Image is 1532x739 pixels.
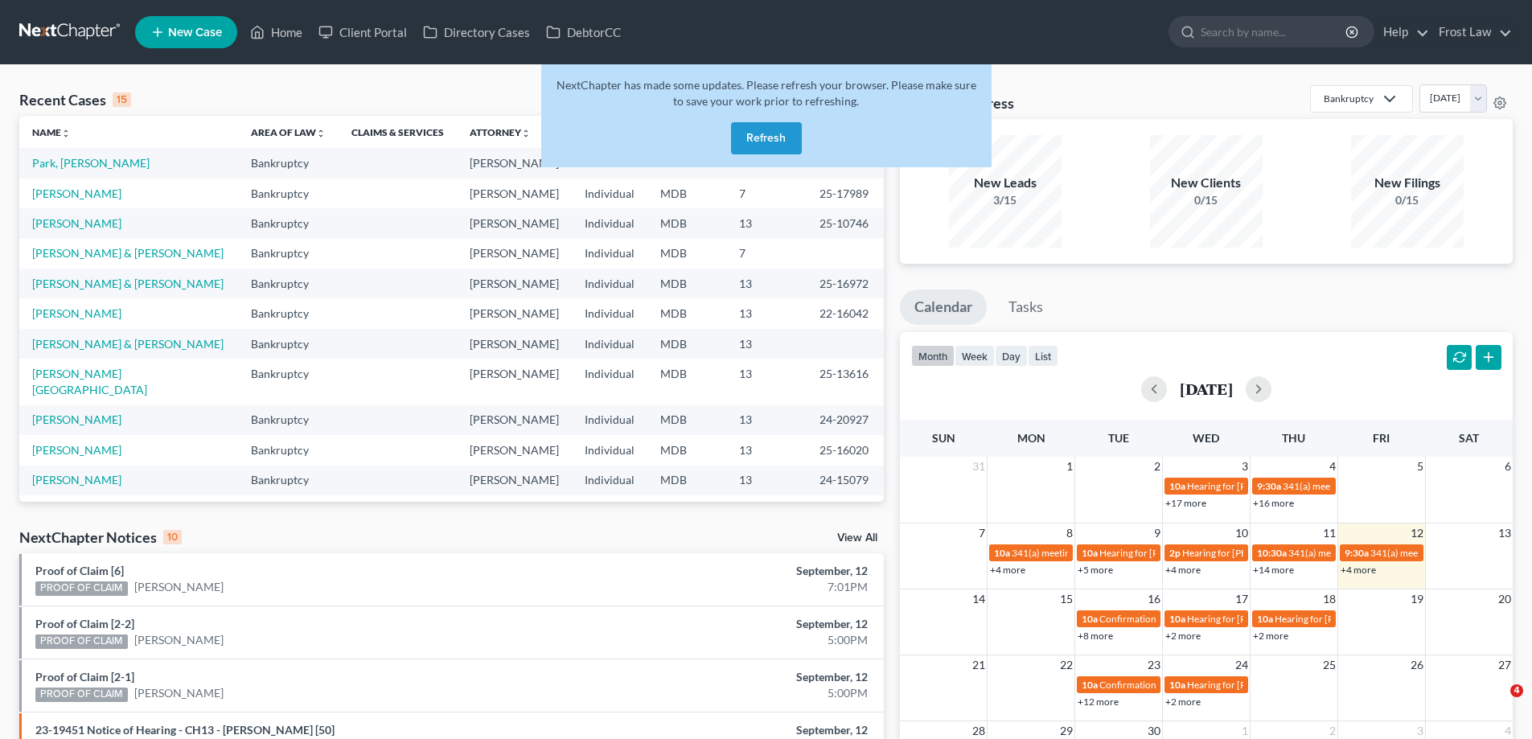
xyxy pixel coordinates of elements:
td: 13 [726,269,807,298]
a: +4 more [1165,564,1201,576]
td: Bankruptcy [238,298,339,328]
a: [PERSON_NAME] [32,216,121,230]
td: 13 [726,495,807,525]
td: Individual [572,269,647,298]
td: 13 [726,359,807,404]
a: [PERSON_NAME] & [PERSON_NAME] [32,246,224,260]
td: 25-16972 [807,269,884,298]
a: Attorneyunfold_more [470,126,531,138]
span: Hearing for [PERSON_NAME] [1275,613,1400,625]
a: Proof of Claim [2-1] [35,670,134,684]
div: 15 [113,92,131,107]
div: 5:00PM [601,632,868,648]
span: 5 [1415,457,1425,476]
div: 5:00PM [601,685,868,701]
div: September, 12 [601,563,868,579]
td: 24-20927 [807,405,884,435]
span: 4 [1328,457,1337,476]
a: 23-19451 Notice of Hearing - CH13 - [PERSON_NAME] [50] [35,723,335,737]
td: Bankruptcy [238,329,339,359]
a: Proof of Claim [6] [35,564,124,577]
a: +4 more [1341,564,1376,576]
span: 11 [1321,523,1337,543]
div: September, 12 [601,722,868,738]
div: PROOF OF CLAIM [35,581,128,596]
a: [PERSON_NAME][GEOGRAPHIC_DATA] [32,367,147,396]
div: NextChapter Notices [19,528,182,547]
td: MDB [647,359,726,404]
iframe: Intercom live chat [1477,684,1516,723]
span: 10a [1169,480,1185,492]
td: [PERSON_NAME] [457,179,572,208]
td: Bankruptcy [238,208,339,238]
td: [PERSON_NAME] [457,329,572,359]
span: 1 [1065,457,1074,476]
td: Bankruptcy [238,466,339,495]
td: MDB [647,495,726,525]
a: [PERSON_NAME] & [PERSON_NAME] [32,277,224,290]
td: Bankruptcy [238,359,339,404]
td: Individual [572,495,647,525]
input: Search by name... [1201,17,1348,47]
span: 10:30a [1257,547,1287,559]
th: Claims & Services [339,116,457,148]
a: [PERSON_NAME] [134,579,224,595]
td: Individual [572,359,647,404]
td: Bankruptcy [238,405,339,435]
span: New Case [168,27,222,39]
td: Individual [572,239,647,269]
td: Bankruptcy [238,269,339,298]
a: Frost Law [1431,18,1512,47]
td: 25-17989 [807,179,884,208]
span: 10a [1082,613,1098,625]
span: 341(a) meeting for [PERSON_NAME] [1370,547,1526,559]
a: DebtorCC [538,18,629,47]
td: MDB [647,298,726,328]
span: Thu [1282,431,1305,445]
span: 10a [1257,613,1273,625]
td: [PERSON_NAME] [457,495,572,525]
div: 0/15 [1150,192,1263,208]
div: New Leads [949,174,1062,192]
span: 16 [1146,589,1162,609]
td: [PERSON_NAME] [457,359,572,404]
span: 10a [1169,679,1185,691]
td: [PERSON_NAME] [457,239,572,269]
i: unfold_more [61,129,71,138]
td: 22-16042 [807,298,884,328]
a: Park, [PERSON_NAME] [32,156,150,170]
div: September, 12 [601,669,868,685]
a: Area of Lawunfold_more [251,126,326,138]
td: Bankruptcy [238,148,339,178]
td: MDB [647,208,726,238]
a: Nameunfold_more [32,126,71,138]
div: Bankruptcy [1324,92,1374,105]
td: MDB [647,405,726,435]
span: Hearing for [PERSON_NAME] [1187,679,1312,691]
span: 9:30a [1257,480,1281,492]
a: Proof of Claim [2-2] [35,617,134,630]
a: [PERSON_NAME] [134,685,224,701]
a: [PERSON_NAME] [32,306,121,320]
a: [PERSON_NAME] [32,187,121,200]
td: 25-10746 [807,208,884,238]
a: Home [242,18,310,47]
span: 9 [1152,523,1162,543]
span: 27 [1497,655,1513,675]
div: September, 12 [601,616,868,632]
span: 20 [1497,589,1513,609]
a: Directory Cases [415,18,538,47]
a: [PERSON_NAME] [32,413,121,426]
span: Mon [1017,431,1045,445]
td: Individual [572,298,647,328]
a: [PERSON_NAME] [32,443,121,457]
span: 13 [1497,523,1513,543]
td: 13 [726,405,807,435]
td: Bankruptcy [238,179,339,208]
span: 25 [1321,655,1337,675]
a: +2 more [1165,630,1201,642]
td: 7 [726,239,807,269]
td: 13 [726,466,807,495]
div: 7:01PM [601,579,868,595]
a: +14 more [1253,564,1294,576]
